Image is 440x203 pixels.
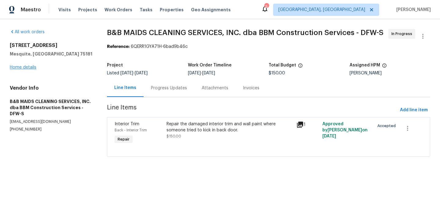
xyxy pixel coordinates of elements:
[322,134,336,138] span: [DATE]
[167,134,181,138] span: $150.00
[202,85,228,91] div: Attachments
[10,119,92,124] p: [EMAIL_ADDRESS][DOMAIN_NAME]
[107,45,130,49] b: Reference:
[135,71,148,75] span: [DATE]
[105,7,132,13] span: Work Orders
[10,42,92,48] h2: [STREET_ADDRESS]
[115,136,132,142] span: Repair
[10,127,92,132] p: [PHONE_NUMBER]
[114,85,136,91] div: Line Items
[120,71,148,75] span: -
[167,121,293,133] div: Repair the damaged interior trim and wall paint where someone tried to kick in back door.
[322,122,368,138] span: Approved by [PERSON_NAME] on
[10,98,92,117] h5: B&B MAIDS CLEANING SERVICES, INC. dba BBM Construction Services - DFW-S
[10,51,92,57] h5: Mesquite, [GEOGRAPHIC_DATA] 75181
[400,106,428,114] span: Add line item
[269,71,285,75] span: $150.00
[160,7,184,13] span: Properties
[188,71,201,75] span: [DATE]
[398,105,430,116] button: Add line item
[10,65,36,69] a: Home details
[391,31,415,37] span: In Progress
[264,4,269,10] div: 5
[188,71,215,75] span: -
[191,7,231,13] span: Geo Assignments
[115,128,147,132] span: Back - Interior Trim
[107,105,398,116] span: Line Items
[243,85,259,91] div: Invoices
[377,123,398,129] span: Accepted
[107,44,430,50] div: 6QERR1GYA71H-6bad9b46c
[21,7,41,13] span: Maestro
[382,63,387,71] span: The hpm assigned to this work order.
[298,63,303,71] span: The total cost of line items that have been proposed by Opendoor. This sum includes line items th...
[202,71,215,75] span: [DATE]
[10,30,45,34] a: All work orders
[151,85,187,91] div: Progress Updates
[115,122,139,126] span: Interior Trim
[394,7,431,13] span: [PERSON_NAME]
[120,71,133,75] span: [DATE]
[107,63,123,67] h5: Project
[269,63,296,67] h5: Total Budget
[107,29,383,36] span: B&B MAIDS CLEANING SERVICES, INC. dba BBM Construction Services - DFW-S
[10,85,92,91] h4: Vendor Info
[107,71,148,75] span: Listed
[78,7,97,13] span: Projects
[140,8,152,12] span: Tasks
[350,63,380,67] h5: Assigned HPM
[278,7,365,13] span: [GEOGRAPHIC_DATA], [GEOGRAPHIC_DATA]
[188,63,232,67] h5: Work Order Timeline
[58,7,71,13] span: Visits
[296,121,319,128] div: 1
[350,71,430,75] div: [PERSON_NAME]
